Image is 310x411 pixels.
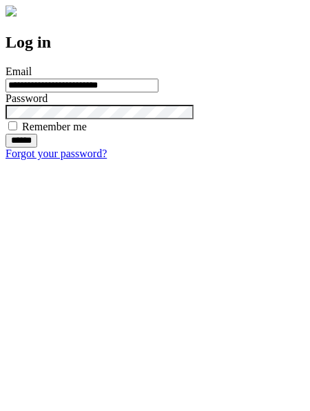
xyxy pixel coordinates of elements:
[6,66,32,77] label: Email
[6,92,48,104] label: Password
[6,33,304,52] h2: Log in
[22,121,87,132] label: Remember me
[6,148,107,159] a: Forgot your password?
[6,6,17,17] img: logo-4e3dc11c47720685a147b03b5a06dd966a58ff35d612b21f08c02c0306f2b779.png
